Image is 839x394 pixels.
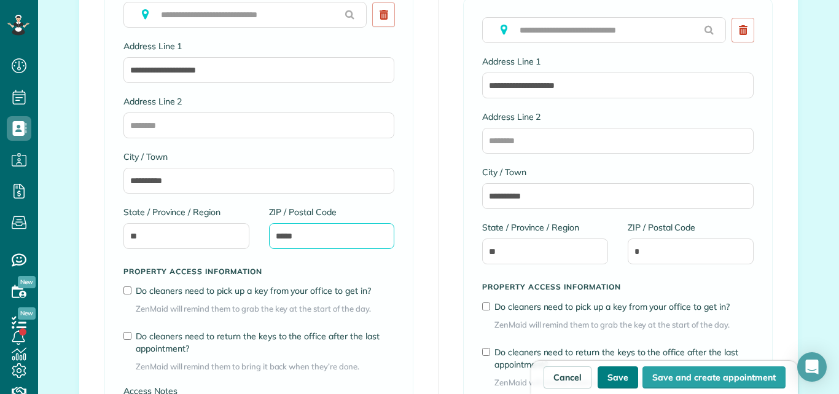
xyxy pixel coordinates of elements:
[482,111,754,123] label: Address Line 2
[18,276,36,288] span: New
[136,303,394,315] span: ZenMaid will remind them to grab the key at the start of the day.
[18,307,36,320] span: New
[642,366,786,388] button: Save and create appointment
[123,95,394,108] label: Address Line 2
[136,285,394,297] label: Do cleaners need to pick up a key from your office to get in?
[136,361,394,372] span: ZenMaid will remind them to bring it back when they’re done.
[269,206,395,218] label: ZIP / Postal Code
[123,151,394,163] label: City / Town
[123,332,131,340] input: Do cleaners need to return the keys to the office after the last appointment?
[482,55,754,68] label: Address Line 1
[797,352,827,382] div: Open Intercom Messenger
[136,330,394,355] label: Do cleaners need to return the keys to the office after the last appointment?
[123,286,131,294] input: Do cleaners need to pick up a key from your office to get in?
[482,283,754,291] h5: Property access information
[482,221,608,234] label: State / Province / Region
[482,348,490,356] input: Do cleaners need to return the keys to the office after the last appointment?
[123,206,249,218] label: State / Province / Region
[544,366,591,388] a: Cancel
[494,301,754,313] label: Do cleaners need to pick up a key from your office to get in?
[494,346,754,371] label: Do cleaners need to return the keys to the office after the last appointment?
[123,267,394,275] h5: Property access information
[628,221,754,234] label: ZIP / Postal Code
[494,377,754,388] span: ZenMaid will remind them to bring it back when they’re done.
[123,40,394,52] label: Address Line 1
[494,319,754,331] span: ZenMaid will remind them to grab the key at the start of the day.
[482,302,490,310] input: Do cleaners need to pick up a key from your office to get in?
[482,166,754,178] label: City / Town
[598,366,638,388] button: Save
